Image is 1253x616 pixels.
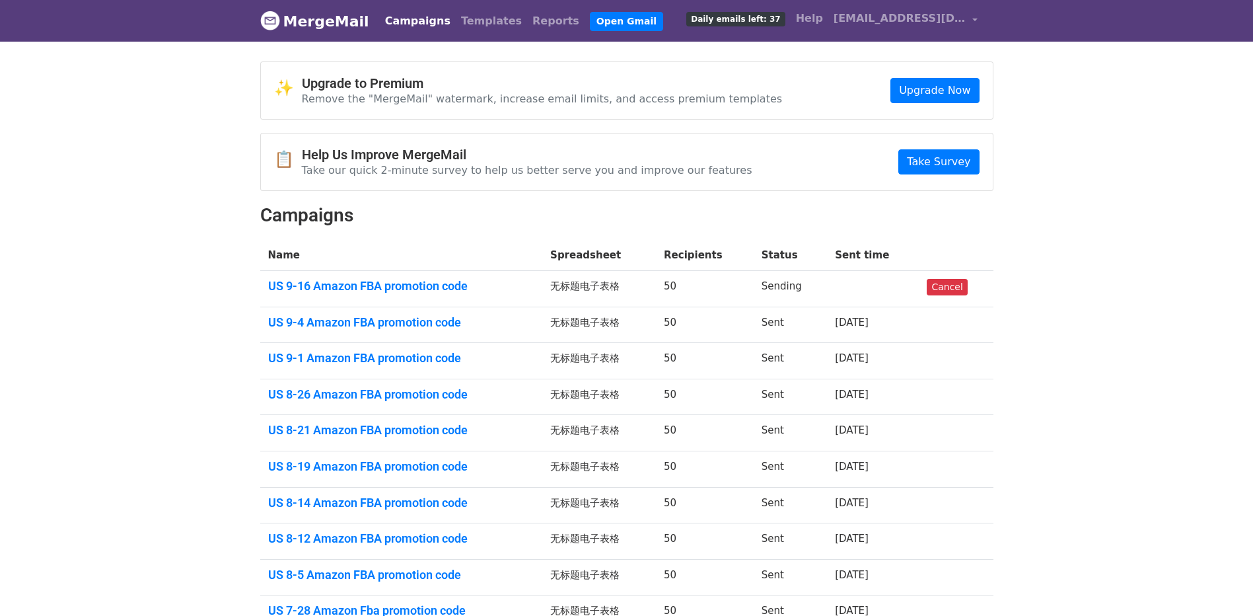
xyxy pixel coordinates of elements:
[656,415,754,451] td: 50
[542,271,656,307] td: 无标题电子表格
[754,379,827,415] td: Sent
[527,8,585,34] a: Reports
[835,533,869,545] a: [DATE]
[656,343,754,379] td: 50
[827,240,919,271] th: Sent time
[302,92,783,106] p: Remove the "MergeMail" watermark, increase email limits, and access premium templates
[754,487,827,523] td: Sent
[268,568,535,582] a: US 8-5 Amazon FBA promotion code
[274,79,302,98] span: ✨
[656,451,754,488] td: 50
[260,7,369,35] a: MergeMail
[754,271,827,307] td: Sending
[542,487,656,523] td: 无标题电子表格
[268,496,535,510] a: US 8-14 Amazon FBA promotion code
[834,11,966,26] span: [EMAIL_ADDRESS][DOMAIN_NAME]
[656,240,754,271] th: Recipients
[754,240,827,271] th: Status
[656,559,754,596] td: 50
[542,307,656,343] td: 无标题电子表格
[835,352,869,364] a: [DATE]
[542,379,656,415] td: 无标题电子表格
[268,387,535,402] a: US 8-26 Amazon FBA promotion code
[686,12,785,26] span: Daily emails left: 37
[754,415,827,451] td: Sent
[898,149,979,174] a: Take Survey
[656,379,754,415] td: 50
[268,351,535,366] a: US 9-1 Amazon FBA promotion code
[268,279,535,293] a: US 9-16 Amazon FBA promotion code
[590,12,663,31] a: Open Gmail
[260,11,280,30] img: MergeMail logo
[754,343,827,379] td: Sent
[302,75,783,91] h4: Upgrade to Premium
[835,569,869,581] a: [DATE]
[542,343,656,379] td: 无标题电子表格
[542,415,656,451] td: 无标题电子表格
[754,451,827,488] td: Sent
[835,317,869,328] a: [DATE]
[380,8,456,34] a: Campaigns
[681,5,790,32] a: Daily emails left: 37
[835,461,869,473] a: [DATE]
[754,523,827,560] td: Sent
[656,523,754,560] td: 50
[268,423,535,438] a: US 8-21 Amazon FBA promotion code
[835,424,869,436] a: [DATE]
[268,531,535,546] a: US 8-12 Amazon FBA promotion code
[260,204,993,227] h2: Campaigns
[656,487,754,523] td: 50
[828,5,983,36] a: [EMAIL_ADDRESS][DOMAIN_NAME]
[542,240,656,271] th: Spreadsheet
[656,307,754,343] td: 50
[268,459,535,474] a: US 8-19 Amazon FBA promotion code
[927,279,967,295] a: Cancel
[656,271,754,307] td: 50
[835,497,869,509] a: [DATE]
[302,147,752,163] h4: Help Us Improve MergeMail
[835,389,869,401] a: [DATE]
[302,163,752,177] p: Take our quick 2-minute survey to help us better serve you and improve our features
[754,559,827,596] td: Sent
[754,307,827,343] td: Sent
[274,150,302,169] span: 📋
[542,523,656,560] td: 无标题电子表格
[791,5,828,32] a: Help
[542,451,656,488] td: 无标题电子表格
[456,8,527,34] a: Templates
[542,559,656,596] td: 无标题电子表格
[260,240,543,271] th: Name
[890,78,979,103] a: Upgrade Now
[268,315,535,330] a: US 9-4 Amazon FBA promotion code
